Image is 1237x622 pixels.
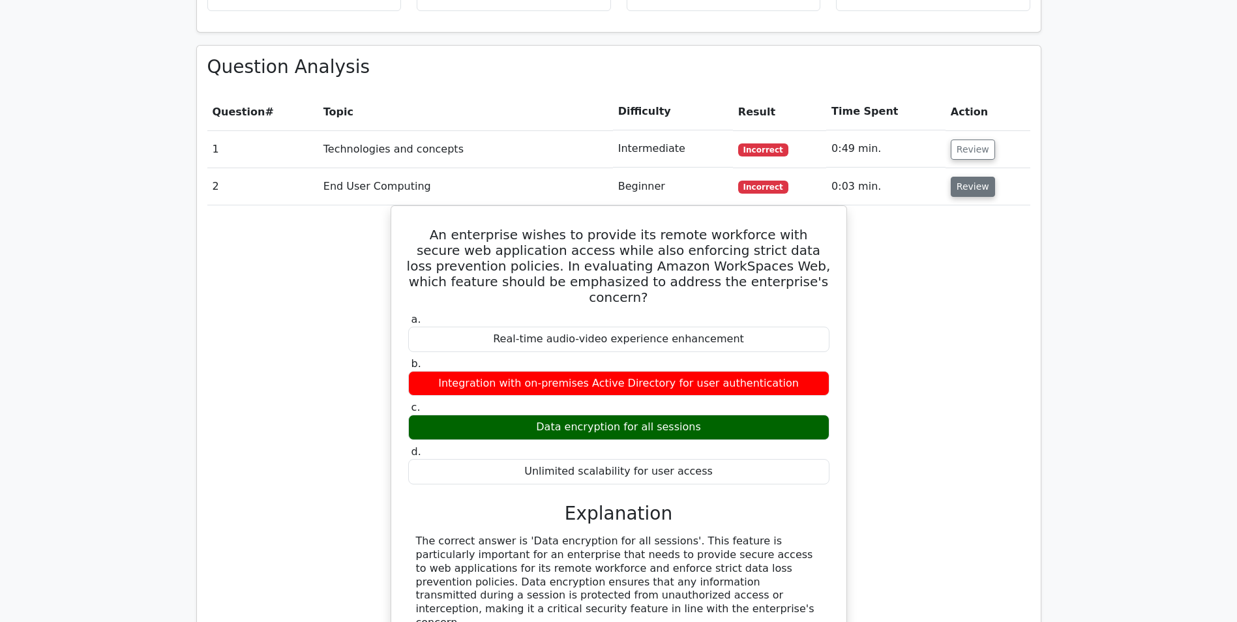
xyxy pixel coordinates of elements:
span: Incorrect [738,181,788,194]
td: Beginner [613,168,733,205]
th: Result [733,93,826,130]
span: b. [411,357,421,370]
span: c. [411,401,421,413]
th: Time Spent [826,93,946,130]
h5: An enterprise wishes to provide its remote workforce with secure web application access while als... [407,227,831,305]
td: 2 [207,168,318,205]
div: Integration with on-premises Active Directory for user authentication [408,371,829,396]
th: # [207,93,318,130]
td: End User Computing [318,168,613,205]
td: Intermediate [613,130,733,168]
span: d. [411,445,421,458]
h3: Explanation [416,503,822,525]
th: Action [946,93,1030,130]
span: Incorrect [738,143,788,156]
td: Technologies and concepts [318,130,613,168]
td: 0:49 min. [826,130,946,168]
span: Question [213,106,265,118]
div: Real-time audio-video experience enhancement [408,327,829,352]
div: Data encryption for all sessions [408,415,829,440]
td: 0:03 min. [826,168,946,205]
div: Unlimited scalability for user access [408,459,829,484]
span: a. [411,313,421,325]
h3: Question Analysis [207,56,1030,78]
th: Difficulty [613,93,733,130]
th: Topic [318,93,613,130]
td: 1 [207,130,318,168]
button: Review [951,140,995,160]
button: Review [951,177,995,197]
